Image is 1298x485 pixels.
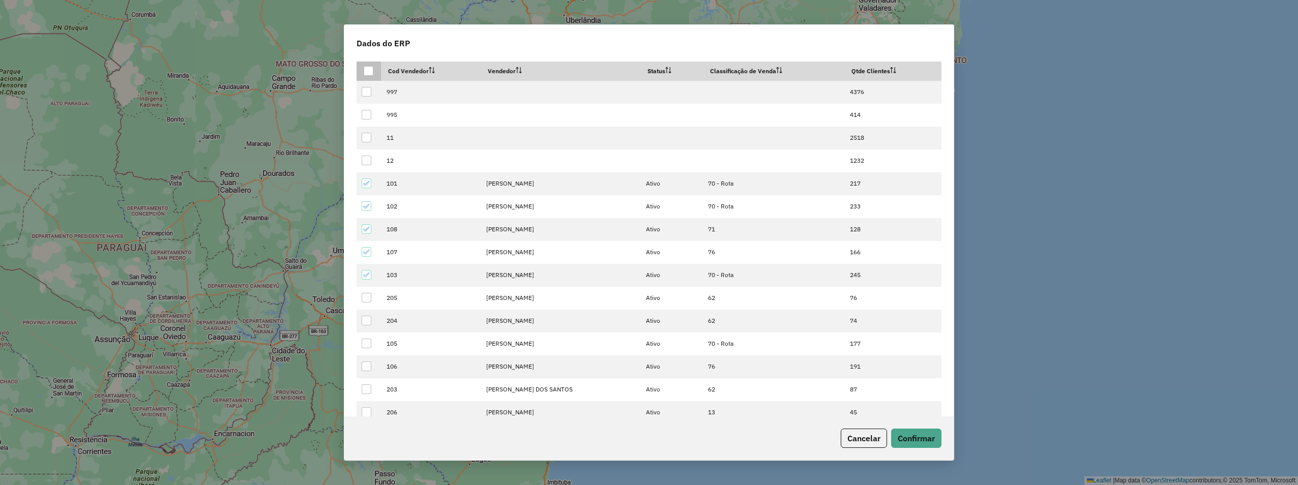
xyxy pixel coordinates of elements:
td: 205 [381,287,481,310]
td: 204 [381,310,481,332]
td: 128 [845,218,941,241]
td: 62 [703,310,845,332]
td: [PERSON_NAME] [481,310,640,332]
td: 995 [381,104,481,127]
td: 233 [845,195,941,218]
td: Ativo [641,378,703,401]
td: 4376 [845,81,941,104]
td: [PERSON_NAME] [481,355,640,378]
td: 70 - Rota [703,332,845,355]
td: 74 [845,310,941,332]
td: 62 [703,287,845,310]
td: 101 [381,172,481,195]
td: Ativo [641,172,703,195]
td: Ativo [641,332,703,355]
td: 76 [845,287,941,310]
td: [PERSON_NAME] [481,195,640,218]
td: 12 [381,149,481,172]
td: 106 [381,355,481,378]
td: 70 - Rota [703,172,845,195]
th: Classificação de Venda [703,62,845,81]
td: 62 [703,378,845,401]
td: 245 [845,264,941,287]
td: 2518 [845,127,941,149]
th: Vendedor [481,62,640,81]
td: 102 [381,195,481,218]
td: 76 [703,241,845,264]
td: [PERSON_NAME] [481,287,640,310]
td: [PERSON_NAME] [481,172,640,195]
button: Cancelar [841,429,887,448]
td: 414 [845,104,941,127]
td: 105 [381,332,481,355]
th: Cod Vendedor [381,62,481,81]
td: 87 [845,378,941,401]
td: 1232 [845,149,941,172]
td: 11 [381,127,481,149]
td: 108 [381,218,481,241]
td: Ativo [641,241,703,264]
td: 107 [381,241,481,264]
td: 177 [845,332,941,355]
td: Ativo [641,287,703,310]
td: 70 - Rota [703,195,845,218]
td: 71 [703,218,845,241]
td: 76 [703,355,845,378]
button: Confirmar [891,429,941,448]
span: Dados do ERP [357,37,410,49]
td: Ativo [641,355,703,378]
td: 191 [845,355,941,378]
td: Ativo [641,401,703,424]
td: [PERSON_NAME] [481,264,640,287]
td: [PERSON_NAME] [481,218,640,241]
td: 13 [703,401,845,424]
td: [PERSON_NAME] DOS SANTOS [481,378,640,401]
td: [PERSON_NAME] [481,241,640,264]
th: Qtde Clientes [845,62,941,81]
td: Ativo [641,195,703,218]
td: Ativo [641,310,703,332]
td: 217 [845,172,941,195]
td: 166 [845,241,941,264]
td: 997 [381,81,481,104]
td: Ativo [641,218,703,241]
td: [PERSON_NAME] [481,332,640,355]
td: Ativo [641,264,703,287]
td: 103 [381,264,481,287]
td: 203 [381,378,481,401]
td: 45 [845,401,941,424]
td: [PERSON_NAME] [481,401,640,424]
th: Status [641,62,703,81]
td: 206 [381,401,481,424]
td: 70 - Rota [703,264,845,287]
